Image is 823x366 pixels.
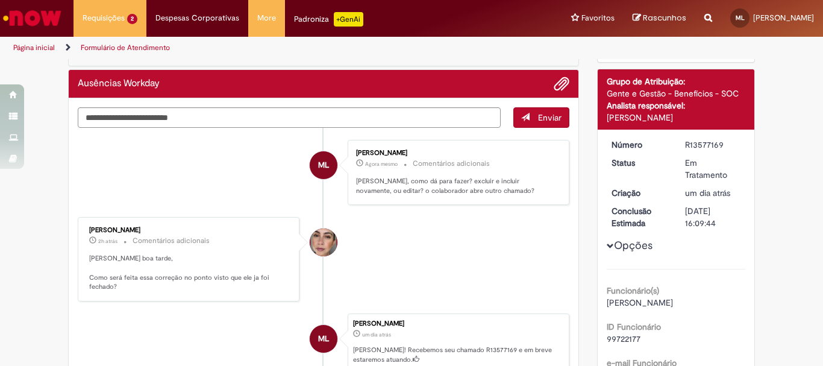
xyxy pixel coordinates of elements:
[83,12,125,24] span: Requisições
[685,188,730,198] time: 29/09/2025 14:16:14
[127,14,137,24] span: 2
[602,157,677,169] dt: Status
[753,13,814,23] span: [PERSON_NAME]
[294,12,363,27] div: Padroniza
[257,12,276,24] span: More
[356,177,557,195] p: [PERSON_NAME], como dá para fazer? excluir e incluir novamente, ou editar? o colaborador abre out...
[133,236,210,246] small: Comentários adicionais
[334,12,363,27] p: +GenAi
[685,187,741,199] div: 29/09/2025 14:16:14
[89,227,290,234] div: [PERSON_NAME]
[365,160,398,168] time: 30/09/2025 15:39:15
[353,320,563,327] div: [PERSON_NAME]
[607,297,673,308] span: [PERSON_NAME]
[362,331,391,338] span: um dia atrás
[413,159,490,169] small: Comentários adicionais
[607,321,661,332] b: ID Funcionário
[353,345,563,364] p: [PERSON_NAME]! Recebemos seu chamado R13577169 e em breve estaremos atuando.
[356,150,557,157] div: [PERSON_NAME]
[513,107,569,128] button: Enviar
[736,14,745,22] span: ML
[602,205,677,229] dt: Conclusão Estimada
[554,76,569,92] button: Adicionar anexos
[318,151,329,180] span: ML
[633,13,686,24] a: Rascunhos
[98,238,117,245] time: 30/09/2025 13:45:49
[9,37,540,59] ul: Trilhas de página
[538,112,562,123] span: Enviar
[362,331,391,338] time: 29/09/2025 14:16:14
[685,139,741,151] div: R13577169
[310,229,337,256] div: Ariane Ruiz Amorim
[607,87,746,99] div: Gente e Gestão - Benefícios - SOC
[365,160,398,168] span: Agora mesmo
[685,188,730,198] span: um dia atrás
[310,325,337,353] div: Maiara Bittencourt Soares De Lima
[607,112,746,124] div: [PERSON_NAME]
[643,12,686,24] span: Rascunhos
[602,139,677,151] dt: Número
[89,254,290,292] p: [PERSON_NAME] boa tarde, Como será feita essa correção no ponto visto que ele ja foi fechado?
[1,6,63,30] img: ServiceNow
[81,43,170,52] a: Formulário de Atendimento
[155,12,239,24] span: Despesas Corporativas
[13,43,55,52] a: Página inicial
[602,187,677,199] dt: Criação
[310,151,337,179] div: Maiara Bittencourt Soares De Lima
[607,99,746,112] div: Analista responsável:
[581,12,615,24] span: Favoritos
[318,324,329,353] span: ML
[685,157,741,181] div: Em Tratamento
[607,333,640,344] span: 99722177
[98,238,117,245] span: 2h atrás
[607,75,746,87] div: Grupo de Atribuição:
[78,107,501,128] textarea: Digite sua mensagem aqui...
[607,285,659,296] b: Funcionário(s)
[685,205,741,229] div: [DATE] 16:09:44
[78,78,160,89] h2: Ausências Workday Histórico de tíquete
